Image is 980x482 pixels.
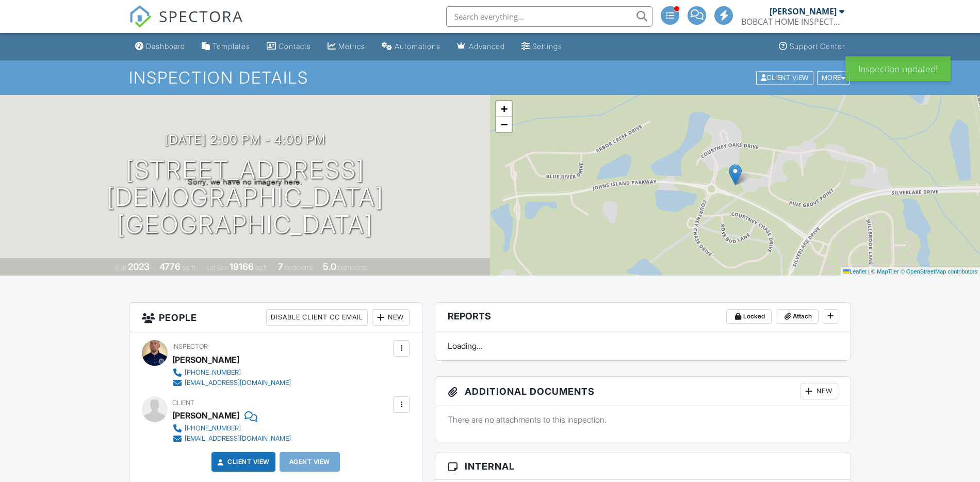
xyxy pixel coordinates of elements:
[182,264,197,271] span: sq. ft.
[871,268,899,275] a: © MapTiler
[770,6,837,17] div: [PERSON_NAME]
[129,303,422,332] h3: People
[775,37,849,56] a: Support Center
[372,309,410,326] div: New
[338,42,365,51] div: Metrics
[435,377,851,406] h3: Additional Documents
[172,423,291,433] a: [PHONE_NUMBER]
[198,37,254,56] a: Templates
[266,309,368,326] div: Disable Client CC Email
[129,14,243,36] a: SPECTORA
[755,73,816,81] a: Client View
[532,42,562,51] div: Settings
[129,5,152,28] img: The Best Home Inspection Software - Spectora
[801,383,838,399] div: New
[172,433,291,444] a: [EMAIL_ADDRESS][DOMAIN_NAME]
[215,457,270,467] a: Client View
[446,6,652,27] input: Search everything...
[790,42,845,51] div: Support Center
[172,399,194,407] span: Client
[729,164,742,185] img: Marker
[185,368,241,377] div: [PHONE_NUMBER]
[901,268,977,275] a: © OpenStreetMap contributors
[501,102,508,115] span: +
[323,37,369,56] a: Metrics
[213,42,250,51] div: Templates
[323,261,336,272] div: 5.0
[868,268,870,275] span: |
[185,379,291,387] div: [EMAIL_ADDRESS][DOMAIN_NAME]
[131,37,189,56] a: Dashboard
[129,69,851,87] h1: Inspection Details
[435,453,851,480] h3: Internal
[263,37,315,56] a: Contacts
[756,71,813,85] div: Client View
[378,37,445,56] a: Automations (Advanced)
[453,37,509,56] a: Advanced
[845,56,951,81] div: Inspection updated!
[172,352,239,367] div: [PERSON_NAME]
[146,42,185,51] div: Dashboard
[128,261,150,272] div: 2023
[159,5,243,27] span: SPECTORA
[448,414,838,425] p: There are no attachments to this inspection.
[206,264,228,271] span: Lot Size
[338,264,367,271] span: bathrooms
[496,117,512,132] a: Zoom out
[278,261,283,272] div: 7
[517,37,566,56] a: Settings
[115,264,126,271] span: Built
[185,424,241,432] div: [PHONE_NUMBER]
[285,264,313,271] span: bedrooms
[185,435,291,443] div: [EMAIL_ADDRESS][DOMAIN_NAME]
[817,71,851,85] div: More
[255,264,268,271] span: sq.ft.
[159,261,181,272] div: 4776
[172,378,291,388] a: [EMAIL_ADDRESS][DOMAIN_NAME]
[496,101,512,117] a: Zoom in
[501,118,508,131] span: −
[172,408,239,423] div: [PERSON_NAME]
[172,343,208,350] span: Inspector
[843,268,867,275] a: Leaflet
[17,156,473,238] h1: [STREET_ADDRESS][DEMOGRAPHIC_DATA] [GEOGRAPHIC_DATA]
[165,133,325,147] h3: [DATE] 2:00 pm - 4:00 pm
[469,42,505,51] div: Advanced
[279,42,311,51] div: Contacts
[230,261,254,272] div: 19166
[395,42,440,51] div: Automations
[172,367,291,378] a: [PHONE_NUMBER]
[741,17,844,27] div: BOBCAT HOME INSPECTOR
